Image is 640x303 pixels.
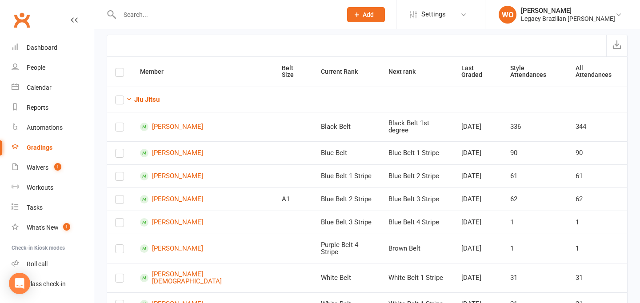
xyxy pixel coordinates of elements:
[27,164,48,171] div: Waivers
[502,164,568,187] td: 61
[27,44,57,51] div: Dashboard
[453,164,502,187] td: [DATE]
[568,57,627,87] th: All Attendances
[27,144,52,151] div: Gradings
[12,118,94,138] a: Automations
[568,211,627,234] td: 1
[568,234,627,263] td: 1
[12,38,94,58] a: Dashboard
[453,234,502,263] td: [DATE]
[453,187,502,211] td: [DATE]
[380,234,453,263] td: Brown Belt
[134,96,160,104] strong: Jiu Jitsu
[380,141,453,164] td: Blue Belt 1 Stripe
[132,57,274,87] th: Member
[502,211,568,234] td: 1
[27,104,48,111] div: Reports
[453,141,502,164] td: [DATE]
[313,141,380,164] td: Blue Belt
[502,57,568,87] th: Style Attendances
[502,263,568,292] td: 31
[63,223,70,231] span: 1
[502,187,568,211] td: 62
[313,164,380,187] td: Blue Belt 1 Stripe
[12,198,94,218] a: Tasks
[140,218,266,227] a: [PERSON_NAME]
[12,98,94,118] a: Reports
[107,57,132,87] th: Select all
[12,274,94,294] a: Class kiosk mode
[27,224,59,231] div: What's New
[274,187,313,211] td: A1
[27,64,45,71] div: People
[380,187,453,211] td: Blue Belt 3 Stripe
[380,164,453,187] td: Blue Belt 2 Stripe
[502,141,568,164] td: 90
[568,141,627,164] td: 90
[380,263,453,292] td: White Belt 1 Stripe
[12,178,94,198] a: Workouts
[521,7,615,15] div: [PERSON_NAME]
[12,138,94,158] a: Gradings
[274,57,313,87] th: Belt Size
[502,112,568,141] td: 336
[140,195,266,203] a: [PERSON_NAME]
[27,260,48,267] div: Roll call
[453,263,502,292] td: [DATE]
[12,78,94,98] a: Calendar
[313,112,380,141] td: Black Belt
[140,149,266,157] a: [PERSON_NAME]
[568,112,627,141] td: 344
[421,4,446,24] span: Settings
[313,263,380,292] td: White Belt
[568,187,627,211] td: 62
[11,9,33,31] a: Clubworx
[140,244,266,253] a: [PERSON_NAME]
[140,172,266,180] a: [PERSON_NAME]
[27,84,52,91] div: Calendar
[380,57,453,87] th: Next rank
[117,8,336,21] input: Search...
[453,57,502,87] th: Last Graded
[12,254,94,274] a: Roll call
[12,158,94,178] a: Waivers 1
[521,15,615,23] div: Legacy Brazilian [PERSON_NAME]
[313,234,380,263] td: Purple Belt 4 Stripe
[313,211,380,234] td: Blue Belt 3 Stripe
[502,234,568,263] td: 1
[27,124,63,131] div: Automations
[499,6,516,24] div: WO
[27,280,66,287] div: Class check-in
[140,271,266,285] a: [PERSON_NAME][DEMOGRAPHIC_DATA]
[54,163,61,171] span: 1
[27,204,43,211] div: Tasks
[453,211,502,234] td: [DATE]
[313,57,380,87] th: Current Rank
[363,11,374,18] span: Add
[568,263,627,292] td: 31
[313,187,380,211] td: Blue Belt 2 Stripe
[347,7,385,22] button: Add
[140,123,266,131] a: [PERSON_NAME]
[27,184,53,191] div: Workouts
[380,211,453,234] td: Blue Belt 4 Stripe
[380,112,453,141] td: Black Belt 1st degree
[453,112,502,141] td: [DATE]
[12,218,94,238] a: What's New1
[126,94,160,105] button: Jiu Jitsu
[568,164,627,187] td: 61
[12,58,94,78] a: People
[9,273,30,294] div: Open Intercom Messenger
